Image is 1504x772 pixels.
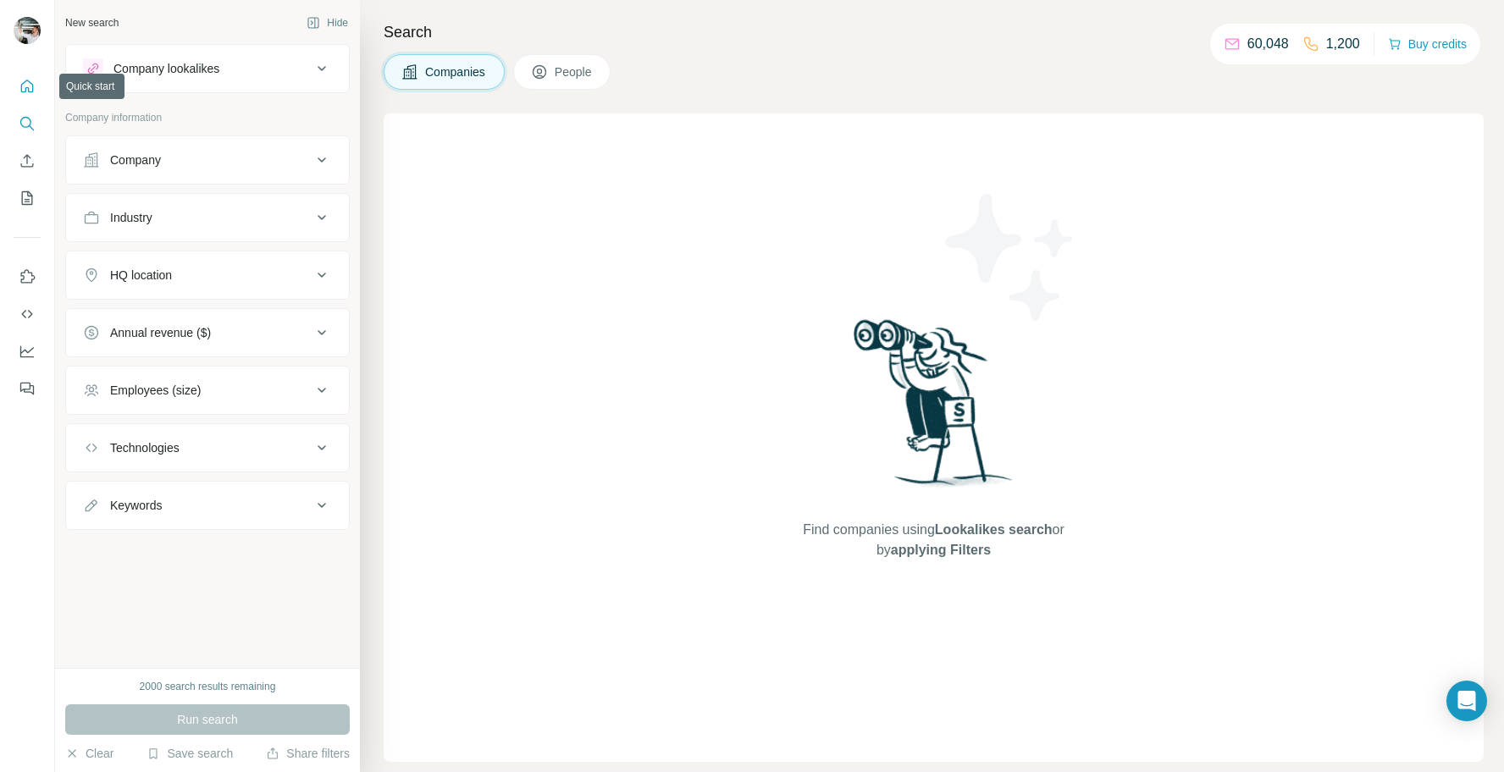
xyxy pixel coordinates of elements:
[14,17,41,44] img: Avatar
[798,520,1069,560] span: Find companies using or by
[1247,34,1289,54] p: 60,048
[66,197,349,238] button: Industry
[14,183,41,213] button: My lists
[65,110,350,125] p: Company information
[110,439,180,456] div: Technologies
[14,108,41,139] button: Search
[110,209,152,226] div: Industry
[14,71,41,102] button: Quick start
[295,10,360,36] button: Hide
[846,315,1022,504] img: Surfe Illustration - Woman searching with binoculars
[110,324,211,341] div: Annual revenue ($)
[66,140,349,180] button: Company
[935,522,1053,537] span: Lookalikes search
[934,181,1087,334] img: Surfe Illustration - Stars
[113,60,219,77] div: Company lookalikes
[66,485,349,526] button: Keywords
[14,336,41,367] button: Dashboard
[555,63,594,80] span: People
[891,543,991,557] span: applying Filters
[66,370,349,411] button: Employees (size)
[425,63,487,80] span: Companies
[266,745,350,762] button: Share filters
[66,427,349,468] button: Technologies
[14,146,41,176] button: Enrich CSV
[110,267,172,284] div: HQ location
[14,373,41,404] button: Feedback
[1446,681,1487,721] div: Open Intercom Messenger
[140,679,276,694] div: 2000 search results remaining
[66,48,349,89] button: Company lookalikes
[66,255,349,295] button: HQ location
[14,299,41,329] button: Use Surfe API
[1388,32,1467,56] button: Buy credits
[65,745,113,762] button: Clear
[147,745,233,762] button: Save search
[110,152,161,168] div: Company
[384,20,1484,44] h4: Search
[66,312,349,353] button: Annual revenue ($)
[110,497,162,514] div: Keywords
[110,382,201,399] div: Employees (size)
[65,15,119,30] div: New search
[1326,34,1360,54] p: 1,200
[14,262,41,292] button: Use Surfe on LinkedIn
